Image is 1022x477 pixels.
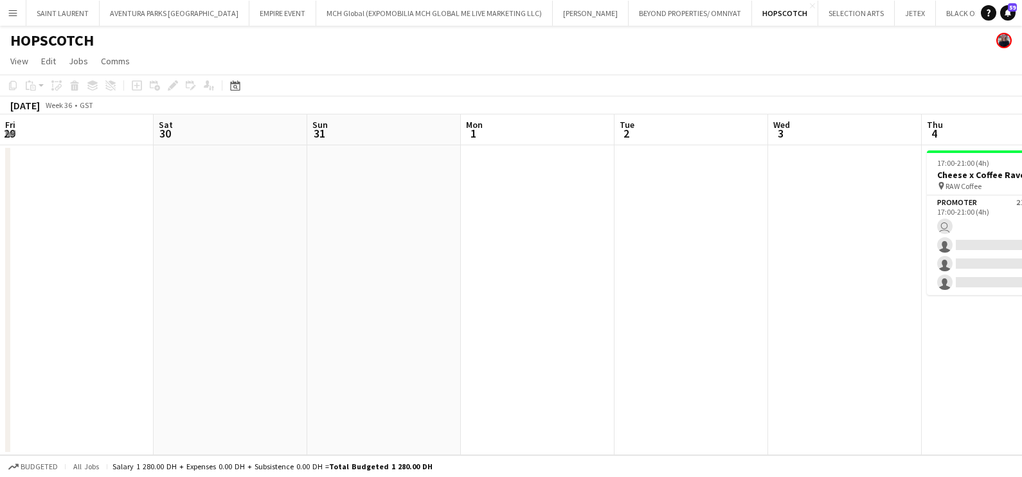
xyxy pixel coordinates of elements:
[21,462,58,471] span: Budgeted
[69,55,88,67] span: Jobs
[26,1,100,26] button: SAINT LAURENT
[927,119,943,130] span: Thu
[620,119,634,130] span: Tue
[5,119,15,130] span: Fri
[773,119,790,130] span: Wed
[1000,5,1016,21] a: 59
[96,53,135,69] a: Comms
[10,99,40,112] div: [DATE]
[895,1,936,26] button: JETEX
[3,126,15,141] span: 29
[112,462,433,471] div: Salary 1 280.00 DH + Expenses 0.00 DH + Subsistence 0.00 DH =
[946,181,982,191] span: RAW Coffee
[10,55,28,67] span: View
[101,55,130,67] span: Comms
[752,1,818,26] button: HOPSCOTCH
[996,33,1012,48] app-user-avatar: Anastasiia Iemelianova
[312,119,328,130] span: Sun
[771,126,790,141] span: 3
[10,31,94,50] h1: HOPSCOTCH
[249,1,316,26] button: EMPIRE EVENT
[316,1,553,26] button: MCH Global (EXPOMOBILIA MCH GLOBAL ME LIVE MARKETING LLC)
[464,126,483,141] span: 1
[553,1,629,26] button: [PERSON_NAME]
[159,119,173,130] span: Sat
[310,126,328,141] span: 31
[100,1,249,26] button: AVENTURA PARKS [GEOGRAPHIC_DATA]
[466,119,483,130] span: Mon
[1008,3,1017,12] span: 59
[925,126,943,141] span: 4
[80,100,93,110] div: GST
[329,462,433,471] span: Total Budgeted 1 280.00 DH
[36,53,61,69] a: Edit
[937,158,989,168] span: 17:00-21:00 (4h)
[5,53,33,69] a: View
[41,55,56,67] span: Edit
[618,126,634,141] span: 2
[629,1,752,26] button: BEYOND PROPERTIES/ OMNIYAT
[936,1,1009,26] button: BLACK ORANGE
[6,460,60,474] button: Budgeted
[157,126,173,141] span: 30
[64,53,93,69] a: Jobs
[42,100,75,110] span: Week 36
[818,1,895,26] button: SELECTION ARTS
[71,462,102,471] span: All jobs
